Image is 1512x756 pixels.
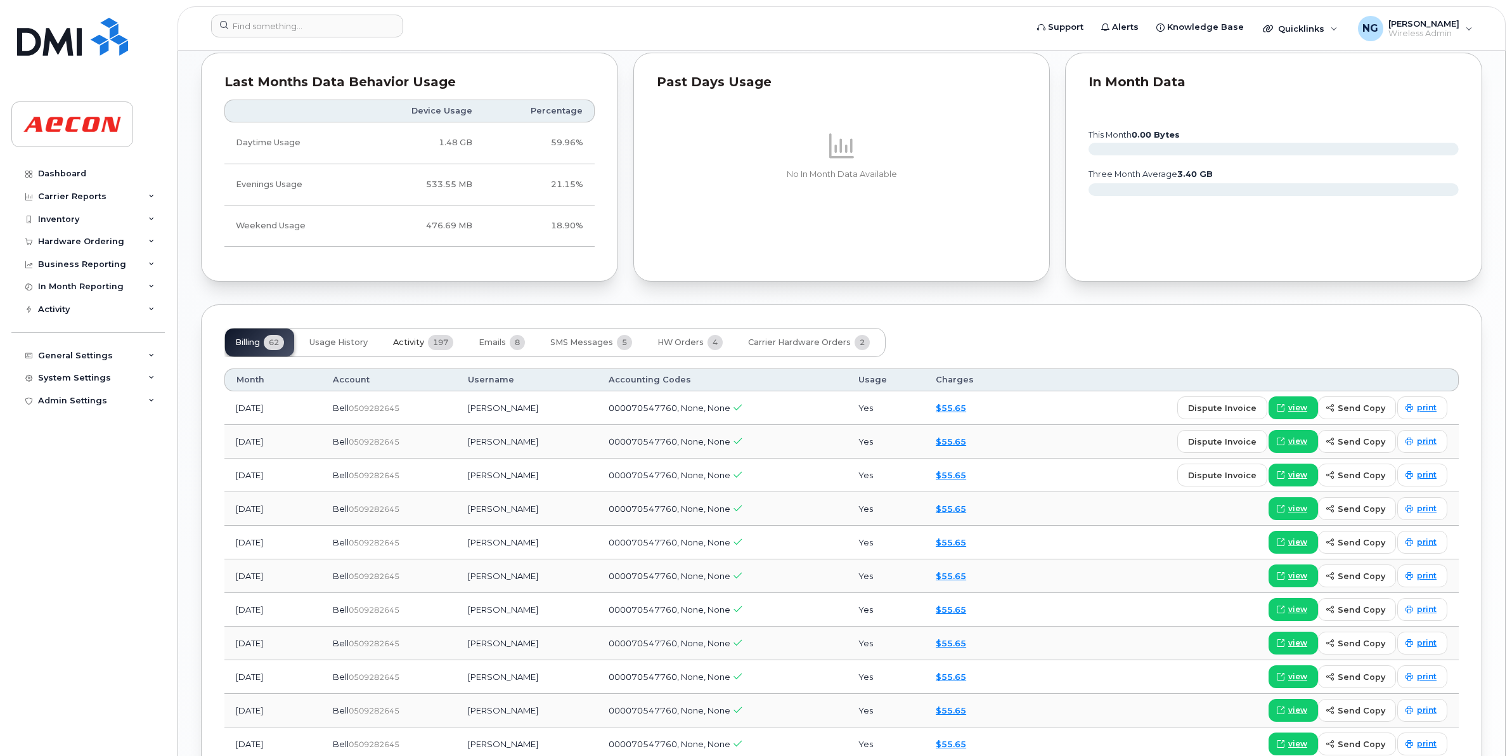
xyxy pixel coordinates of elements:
a: $55.65 [936,470,966,480]
th: Account [321,368,456,391]
span: view [1288,402,1307,414]
td: Yes [847,492,924,526]
th: Percentage [484,100,595,122]
span: print [1417,705,1437,716]
span: SMS Messages [550,337,613,348]
span: send copy [1338,604,1385,616]
span: send copy [1338,436,1385,448]
span: Bell [333,739,349,749]
span: 0509282645 [349,403,399,413]
td: [DATE] [224,425,321,459]
span: print [1417,436,1437,447]
span: 0509282645 [349,740,399,749]
th: Usage [847,368,924,391]
td: [PERSON_NAME] [456,459,597,492]
a: print [1397,396,1447,419]
span: [PERSON_NAME] [1388,18,1459,29]
span: 4 [708,335,723,350]
span: Support [1048,21,1083,34]
button: send copy [1318,564,1396,587]
span: view [1288,671,1307,682]
tr: Weekdays from 6:00pm to 8:00am [224,164,595,205]
button: send copy [1318,632,1396,655]
span: 000070547760, None, None [609,436,730,446]
tr: Friday from 6:00pm to Monday 8:00am [224,205,595,247]
span: Quicklinks [1278,23,1324,34]
a: $55.65 [936,604,966,615]
span: Bell [333,638,349,648]
span: Bell [333,571,349,581]
a: Alerts [1092,15,1147,40]
td: Yes [847,660,924,694]
td: [PERSON_NAME] [456,425,597,459]
div: Nicole Guida [1349,16,1482,41]
span: print [1417,537,1437,548]
span: view [1288,637,1307,649]
div: Past Days Usage [657,76,1027,89]
a: print [1397,598,1447,621]
span: 000070547760, None, None [609,504,730,514]
tspan: 0.00 Bytes [1132,130,1180,140]
span: Bell [333,504,349,514]
a: print [1397,430,1447,453]
a: view [1269,564,1318,587]
span: 0509282645 [349,639,399,648]
a: $55.65 [936,672,966,682]
span: Bell [333,705,349,715]
a: print [1397,632,1447,655]
a: view [1269,665,1318,688]
a: print [1397,497,1447,520]
a: view [1269,396,1318,419]
span: print [1417,738,1437,750]
span: Knowledge Base [1167,21,1244,34]
td: Yes [847,425,924,459]
td: Yes [847,593,924,627]
a: Knowledge Base [1147,15,1253,40]
td: Yes [847,559,924,593]
td: 533.55 MB [361,164,484,205]
a: view [1269,632,1318,655]
button: send copy [1318,598,1396,621]
td: Yes [847,526,924,559]
span: view [1288,705,1307,716]
span: view [1288,436,1307,447]
td: 59.96% [484,122,595,164]
span: 0509282645 [349,437,399,446]
span: 000070547760, None, None [609,604,730,615]
a: view [1269,430,1318,453]
td: Yes [847,391,924,425]
span: Bell [333,672,349,682]
span: print [1417,637,1437,649]
td: [PERSON_NAME] [456,627,597,660]
a: view [1269,733,1318,755]
a: $55.65 [936,436,966,446]
a: $55.65 [936,739,966,749]
span: view [1288,604,1307,615]
td: 476.69 MB [361,205,484,247]
span: send copy [1338,503,1385,515]
span: 0509282645 [349,706,399,715]
span: Wireless Admin [1388,29,1459,39]
span: send copy [1338,705,1385,717]
td: Yes [847,459,924,492]
th: Charges [924,368,1016,391]
span: send copy [1338,537,1385,549]
a: $55.65 [936,403,966,413]
span: Bell [333,537,349,547]
td: [PERSON_NAME] [456,660,597,694]
span: print [1417,604,1437,615]
td: [DATE] [224,593,321,627]
a: view [1269,464,1318,486]
a: print [1397,464,1447,486]
button: send copy [1318,699,1396,722]
span: send copy [1338,570,1385,582]
td: [DATE] [224,627,321,660]
span: dispute invoice [1188,469,1257,481]
span: 000070547760, None, None [609,739,730,749]
a: $55.65 [936,705,966,715]
td: Daytime Usage [224,122,361,164]
span: send copy [1338,738,1385,750]
a: $55.65 [936,638,966,648]
td: Yes [847,627,924,660]
td: [PERSON_NAME] [456,593,597,627]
